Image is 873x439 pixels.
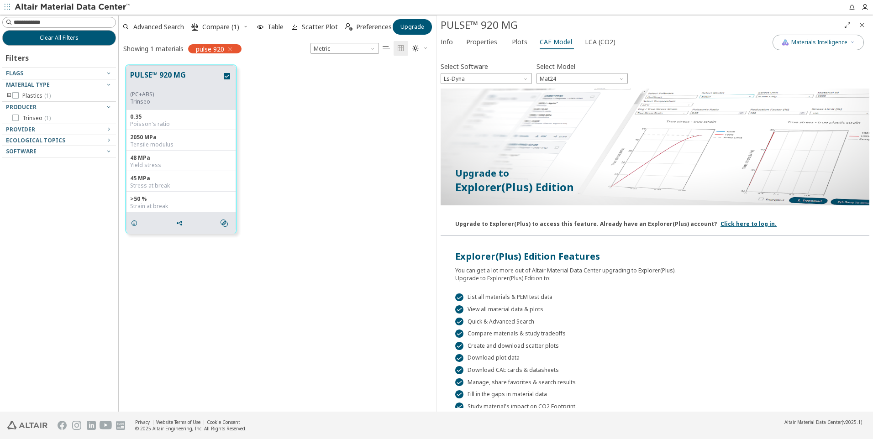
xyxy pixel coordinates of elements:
div: Download plot data [455,354,855,362]
span: Mat24 [536,73,628,84]
i:  [397,45,405,52]
i:  [412,45,419,52]
i:  [191,23,199,31]
div: Download CAE cards & datasheets [455,366,855,374]
button: Theme [408,41,432,56]
div: Upgrade to Explorer(Plus) to access this feature. Already have an Explorer(Plus) account? [455,216,717,228]
span: Altair Material Data Center [784,419,842,425]
p: Explorer(Plus) Edition [455,180,855,194]
button: Details [126,214,146,232]
span: Materials Intelligence [791,39,847,46]
button: PULSE™ 920 MG [130,69,222,91]
i:  [383,45,390,52]
button: Material Type [2,79,116,90]
span: Preferences [356,24,392,30]
button: Ecological Topics [2,135,116,146]
div: Stress at break [130,182,232,189]
button: Flags [2,68,116,79]
span: Compare (1) [202,24,239,30]
label: Select Model [536,60,575,73]
span: Software [6,147,37,155]
i:  [345,23,352,31]
img: Altair Engineering [7,421,47,429]
div: Yield stress [130,162,232,169]
span: Provider [6,125,35,133]
div: Explorer(Plus) Edition Features [455,250,855,263]
span: Upgrade [400,23,424,31]
span: Material Type [6,81,50,89]
p: Trinseo [130,98,222,105]
div:  [455,318,463,326]
div:  [455,329,463,338]
span: Properties [466,35,497,49]
a: Click here to log in. [720,220,777,228]
button: Share [172,214,191,232]
div: List all materials & PEM test data [455,293,855,302]
button: Clear All Filters [2,30,116,46]
img: Altair Material Data Center [15,3,131,12]
span: Advanced Search [133,24,184,30]
div: Manage, share favorites & search results [455,378,855,387]
div:  [455,378,463,387]
div: (v2025.1) [784,419,862,425]
button: Close [855,18,869,32]
button: Table View [379,41,394,56]
span: Scatter Plot [302,24,338,30]
div:  [455,342,463,350]
div: Strain at break [130,203,232,210]
div: >50 % [130,195,232,203]
div: © 2025 Altair Engineering, Inc. All Rights Reserved. [135,425,247,432]
span: Metric [310,43,379,54]
button: AI CopilotMaterials Intelligence [773,35,864,50]
span: Ls-Dyna [441,73,532,84]
span: Table [268,24,284,30]
button: Upgrade [393,19,432,35]
div: PULSE™ 920 MG [441,18,840,32]
label: Select Software [441,60,488,73]
span: Ecological Topics [6,136,65,144]
button: Producer [2,102,116,113]
div: grid [119,58,436,412]
a: Cookie Consent [207,419,240,425]
a: Privacy [135,419,150,425]
div: Study material's impact on CO2 Footprint [455,402,855,411]
button: Full Screen [840,18,855,32]
div: Quick & Advanced Search [455,318,855,326]
div: Create and download scatter plots [455,342,855,350]
button: Provider [2,124,116,135]
span: ( 1 ) [44,92,51,99]
span: Plastics [22,92,51,99]
div: 2050 MPa [130,134,232,141]
span: Flags [6,69,23,77]
div:  [455,366,463,374]
div: 48 MPa [130,154,232,162]
div:  [455,305,463,314]
div: Compare materials & study tradeoffs [455,329,855,338]
div:  [455,293,463,302]
span: Trinseo [22,115,51,122]
button: Similar search [216,214,236,232]
span: Clear All Filters [40,34,79,42]
span: CAE Model [540,35,572,49]
div: Tensile modulus [130,141,232,148]
img: AI Copilot [782,39,789,46]
div: Model [536,73,628,84]
i: toogle group [6,92,12,99]
span: Info [441,35,453,49]
span: Plots [512,35,527,49]
div: Fill in the gaps in material data [455,390,855,398]
div:  [455,354,463,362]
div: You can get a lot more out of Altair Material Data Center upgrading to Explorer(Plus). Upgrade to... [455,263,855,282]
p: Upgrade to [455,167,855,180]
i:  [221,219,228,227]
div: Unit System [310,43,379,54]
div: Showing 1 materials [123,44,184,53]
div: Software [441,73,532,84]
span: pulse 920 [196,45,224,53]
div: View all material data & plots [455,305,855,314]
div:  [455,402,463,411]
div:  [455,390,463,398]
a: Website Terms of Use [156,419,200,425]
div: Poisson's ratio [130,120,232,128]
div: Filters [2,46,33,68]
